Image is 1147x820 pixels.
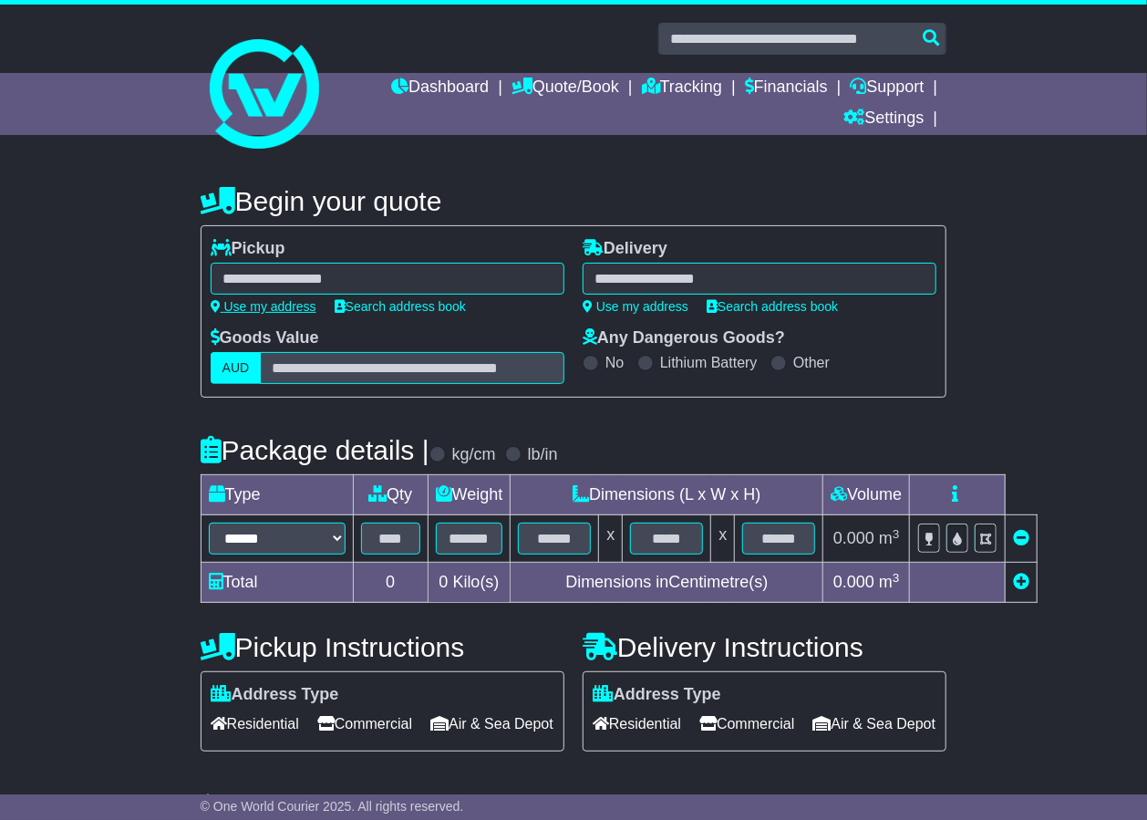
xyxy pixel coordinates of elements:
span: Air & Sea Depot [813,710,936,738]
span: 0.000 [833,529,874,547]
label: Other [793,354,830,371]
span: © One World Courier 2025. All rights reserved. [201,799,464,814]
a: Use my address [583,299,688,314]
span: 0 [439,573,449,591]
a: Settings [844,104,925,135]
label: Lithium Battery [660,354,758,371]
label: No [605,354,624,371]
td: Type [201,475,353,515]
td: Total [201,563,353,603]
td: Volume [823,475,910,515]
span: m [879,529,900,547]
h4: Begin your quote [201,186,947,216]
a: Support [851,73,925,104]
a: Search address book [707,299,838,314]
label: Address Type [593,685,721,705]
label: AUD [211,352,262,384]
h4: Package details | [201,435,429,465]
td: Dimensions (L x W x H) [511,475,823,515]
td: Weight [428,475,511,515]
label: Pickup [211,239,285,259]
a: Financials [745,73,828,104]
span: m [879,573,900,591]
sup: 3 [893,527,900,541]
span: Commercial [699,710,794,738]
a: Remove this item [1013,529,1029,547]
td: Kilo(s) [428,563,511,603]
span: 0.000 [833,573,874,591]
label: kg/cm [452,445,496,465]
a: Quote/Book [511,73,619,104]
td: x [599,515,623,563]
td: x [711,515,735,563]
td: Dimensions in Centimetre(s) [511,563,823,603]
sup: 3 [893,571,900,585]
a: Dashboard [391,73,489,104]
span: Residential [211,710,299,738]
h4: Pickup Instructions [201,632,564,662]
label: Delivery [583,239,667,259]
label: lb/in [528,445,558,465]
a: Search address book [335,299,466,314]
label: Address Type [211,685,339,705]
label: Any Dangerous Goods? [583,328,785,348]
a: Use my address [211,299,316,314]
span: Air & Sea Depot [430,710,553,738]
td: 0 [353,563,428,603]
label: Goods Value [211,328,319,348]
td: Qty [353,475,428,515]
a: Tracking [642,73,722,104]
span: Commercial [317,710,412,738]
a: Add new item [1013,573,1029,591]
span: Residential [593,710,681,738]
h4: Delivery Instructions [583,632,946,662]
